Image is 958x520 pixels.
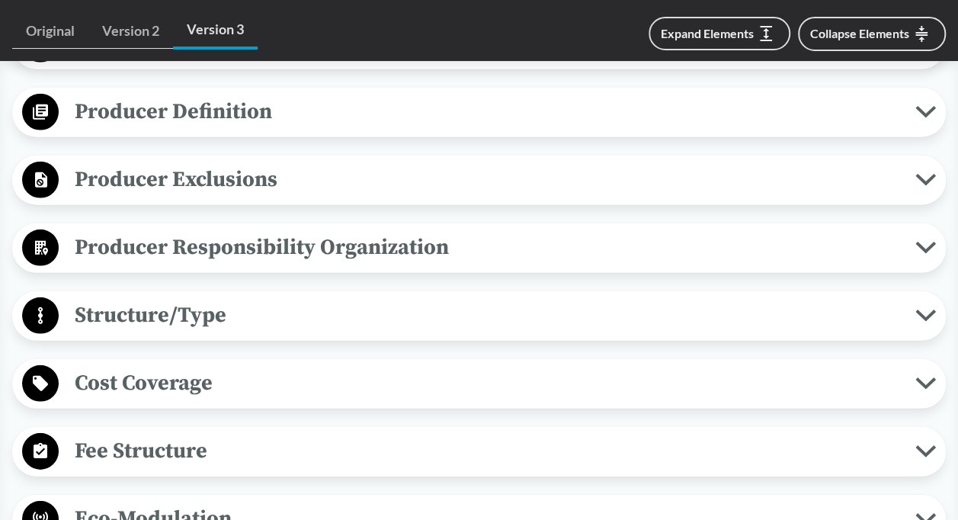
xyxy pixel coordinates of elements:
a: Original [12,14,88,49]
span: Producer Definition [59,95,915,129]
button: Cost Coverage [18,364,940,403]
span: Structure/Type [59,298,915,332]
span: Producer Exclusions [59,162,915,197]
button: Expand Elements [649,17,790,50]
button: Producer Definition [18,93,940,132]
span: Producer Responsibility Organization [59,230,915,265]
button: Producer Responsibility Organization [18,229,940,268]
a: Version 3 [173,12,258,50]
span: Fee Structure [59,434,915,468]
button: Collapse Elements [798,17,946,51]
button: Structure/Type [18,297,940,335]
button: Fee Structure [18,432,940,471]
span: Cost Coverage [59,366,915,400]
button: Producer Exclusions [18,161,940,200]
a: Version 2 [88,14,173,49]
